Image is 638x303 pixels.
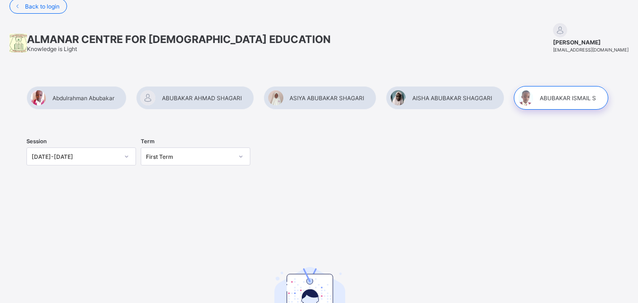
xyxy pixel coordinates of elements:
[553,47,629,52] span: [EMAIL_ADDRESS][DOMAIN_NAME]
[141,138,154,145] span: Term
[146,153,233,160] div: First Term
[32,153,119,160] div: [DATE]-[DATE]
[25,3,60,10] span: Back to login
[27,45,77,52] span: Knowledge is Light
[553,39,629,46] span: [PERSON_NAME]
[26,138,47,145] span: Session
[9,34,27,52] img: School logo
[27,33,331,45] span: ALMANAR CENTRE FOR [DEMOGRAPHIC_DATA] EDUCATION
[553,23,567,37] img: default.svg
